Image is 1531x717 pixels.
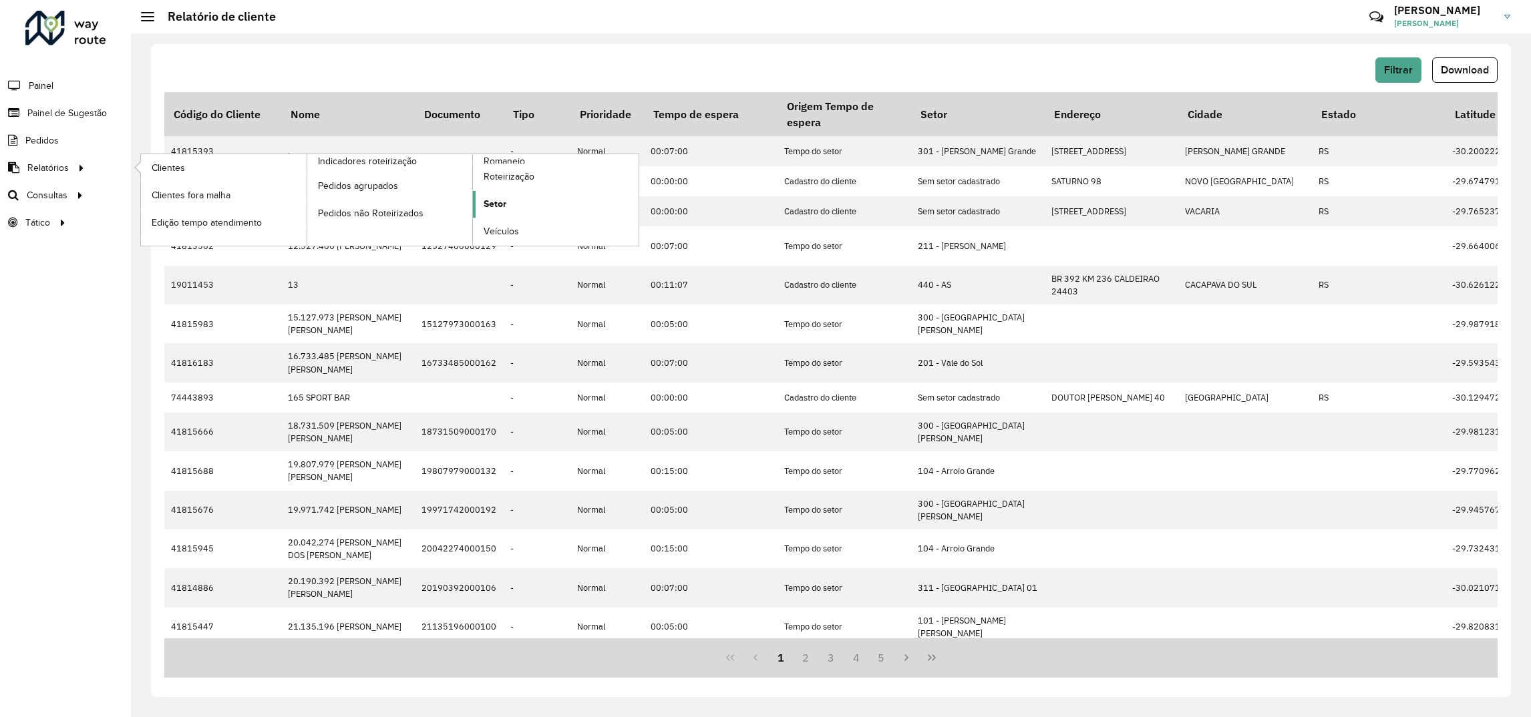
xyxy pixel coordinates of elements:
[415,92,504,136] th: Documento
[164,491,281,529] td: 41815676
[570,136,644,166] td: Normal
[778,343,911,382] td: Tempo do setor
[1375,57,1421,83] button: Filtrar
[778,196,911,226] td: Cadastro do cliente
[281,304,415,343] td: 15.127.973 [PERSON_NAME] [PERSON_NAME]
[164,451,281,490] td: 41815688
[644,568,778,607] td: 00:07:00
[793,645,818,670] button: 2
[1045,136,1178,166] td: [STREET_ADDRESS]
[1432,57,1498,83] button: Download
[570,413,644,451] td: Normal
[911,413,1045,451] td: 300 - [GEOGRAPHIC_DATA][PERSON_NAME]
[281,383,415,413] td: 165 SPORT BAR
[27,188,67,202] span: Consultas
[141,154,473,246] a: Indicadores roteirização
[1312,166,1445,196] td: RS
[141,209,307,236] a: Edição tempo atendimento
[644,383,778,413] td: 00:00:00
[570,266,644,304] td: Normal
[644,608,778,646] td: 00:05:00
[778,136,911,166] td: Tempo do setor
[154,9,276,24] h2: Relatório de cliente
[164,343,281,382] td: 41816183
[484,170,534,184] span: Roteirização
[1178,166,1312,196] td: NOVO [GEOGRAPHIC_DATA]
[473,218,639,245] a: Veículos
[644,451,778,490] td: 00:15:00
[911,383,1045,413] td: Sem setor cadastrado
[281,266,415,304] td: 13
[778,304,911,343] td: Tempo do setor
[1045,166,1178,196] td: SATURNO 98
[1384,64,1413,75] span: Filtrar
[644,136,778,166] td: 00:07:00
[281,92,415,136] th: Nome
[570,92,644,136] th: Prioridade
[152,216,262,230] span: Edição tempo atendimento
[644,304,778,343] td: 00:05:00
[27,161,69,175] span: Relatórios
[644,343,778,382] td: 00:07:00
[164,136,281,166] td: 41815393
[911,491,1045,529] td: 300 - [GEOGRAPHIC_DATA][PERSON_NAME]
[911,451,1045,490] td: 104 - Arroio Grande
[570,343,644,382] td: Normal
[1441,64,1489,75] span: Download
[307,200,473,226] a: Pedidos não Roteirizados
[415,451,504,490] td: 19807979000132
[1312,92,1445,136] th: Estado
[281,343,415,382] td: 16.733.485 [PERSON_NAME] [PERSON_NAME]
[778,529,911,568] td: Tempo do setor
[644,196,778,226] td: 00:00:00
[164,413,281,451] td: 41815666
[281,568,415,607] td: 20.190.392 [PERSON_NAME] [PERSON_NAME]
[1312,196,1445,226] td: RS
[484,154,525,168] span: Romaneio
[164,304,281,343] td: 41815983
[644,92,778,136] th: Tempo de espera
[1045,266,1178,304] td: BR 392 KM 236 CALDEIRAO 24403
[473,164,639,190] a: Roteirização
[570,491,644,529] td: Normal
[570,608,644,646] td: Normal
[281,451,415,490] td: 19.807.979 [PERSON_NAME] [PERSON_NAME]
[415,413,504,451] td: 18731509000170
[778,413,911,451] td: Tempo do setor
[644,413,778,451] td: 00:05:00
[570,568,644,607] td: Normal
[415,304,504,343] td: 15127973000163
[778,266,911,304] td: Cadastro do cliente
[1312,266,1445,304] td: RS
[911,92,1045,136] th: Setor
[1178,383,1312,413] td: [GEOGRAPHIC_DATA]
[27,106,107,120] span: Painel de Sugestão
[152,161,185,175] span: Clientes
[504,92,570,136] th: Tipo
[911,136,1045,166] td: 301 - [PERSON_NAME] Grande
[778,568,911,607] td: Tempo do setor
[1362,3,1391,31] a: Contato Rápido
[644,491,778,529] td: 00:05:00
[911,166,1045,196] td: Sem setor cadastrado
[504,136,570,166] td: -
[415,568,504,607] td: 20190392000106
[778,451,911,490] td: Tempo do setor
[818,645,844,670] button: 3
[778,92,911,136] th: Origem Tempo de espera
[281,529,415,568] td: 20.042.274 [PERSON_NAME] DOS [PERSON_NAME]
[911,304,1045,343] td: 300 - [GEOGRAPHIC_DATA][PERSON_NAME]
[25,134,59,148] span: Pedidos
[911,529,1045,568] td: 104 - Arroio Grande
[164,608,281,646] td: 41815447
[164,383,281,413] td: 74443893
[473,191,639,218] a: Setor
[644,166,778,196] td: 00:00:00
[778,608,911,646] td: Tempo do setor
[1394,4,1494,17] h3: [PERSON_NAME]
[415,608,504,646] td: 21135196000100
[911,226,1045,265] td: 211 - [PERSON_NAME]
[281,608,415,646] td: 21.135.196 [PERSON_NAME]
[644,266,778,304] td: 00:11:07
[504,343,570,382] td: -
